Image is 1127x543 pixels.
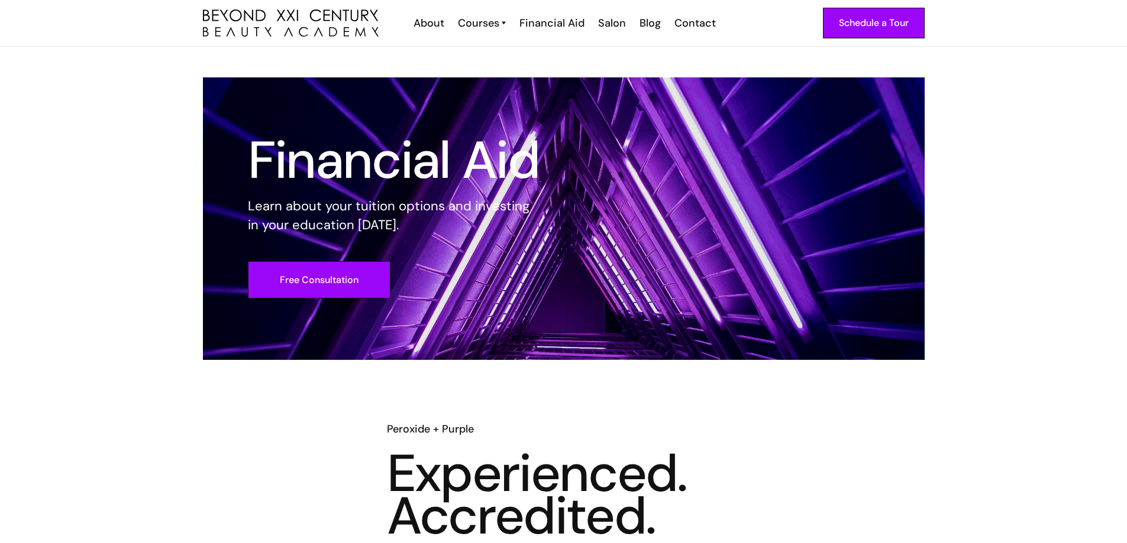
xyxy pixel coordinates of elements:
a: Free Consultation [248,261,390,298]
div: Financial Aid [519,15,585,31]
div: Blog [640,15,661,31]
a: Salon [590,15,632,31]
p: Learn about your tuition options and investing in your education [DATE]. [248,197,540,235]
h6: Peroxide + Purple [387,421,741,437]
img: beyond 21st century beauty academy logo [203,9,379,37]
a: Schedule a Tour [823,8,925,38]
div: Contact [674,15,716,31]
h1: Financial Aid [248,139,540,181]
a: home [203,9,379,37]
div: Courses [458,15,499,31]
a: Contact [667,15,722,31]
a: About [406,15,450,31]
div: About [414,15,444,31]
a: Courses [458,15,506,31]
h3: Experienced. Accredited. [387,452,741,537]
div: Salon [598,15,626,31]
a: Financial Aid [512,15,590,31]
a: Blog [632,15,667,31]
div: Schedule a Tour [839,15,909,31]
